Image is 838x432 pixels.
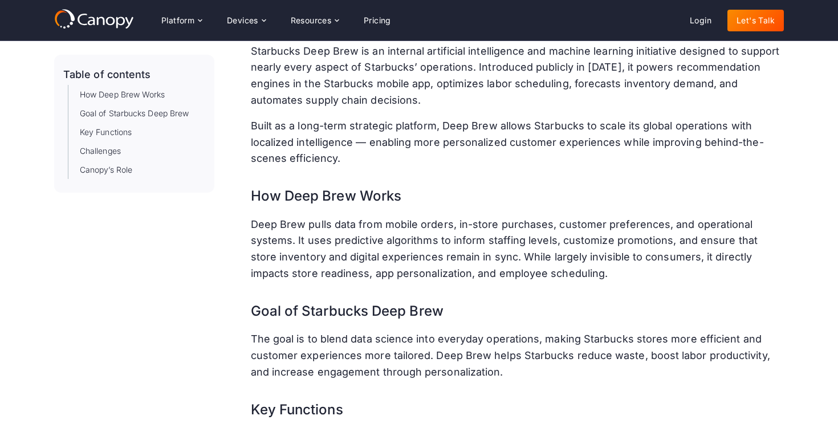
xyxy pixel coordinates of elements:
[251,390,784,421] h3: Key Functions
[251,217,784,282] p: Deep Brew pulls data from mobile orders, in-store purchases, customer preferences, and operationa...
[161,17,194,25] div: Platform
[681,10,721,31] a: Login
[63,68,150,81] div: Table of contents
[80,127,132,138] a: Key Functions
[227,17,258,25] div: Devices
[80,145,121,157] a: Challenges
[80,164,132,176] a: Canopy’s Role
[355,10,400,31] a: Pricing
[251,118,784,167] p: Built as a long-term strategic platform, Deep Brew allows Starbucks to scale its global operation...
[291,17,332,25] div: Resources
[251,331,784,380] p: The goal is to blend data science into everyday operations, making Starbucks stores more efficien...
[282,9,348,32] div: Resources
[251,176,784,207] h3: How Deep Brew Works
[152,9,211,32] div: Platform
[80,89,165,101] a: How Deep Brew Works
[727,10,784,31] a: Let's Talk
[251,43,784,109] p: Starbucks Deep Brew is an internal artificial intelligence and machine learning initiative design...
[218,9,275,32] div: Devices
[251,291,784,322] h3: Goal of Starbucks Deep Brew
[80,108,189,120] a: Goal of Starbucks Deep Brew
